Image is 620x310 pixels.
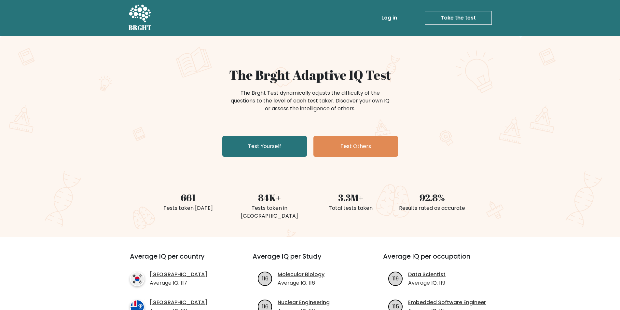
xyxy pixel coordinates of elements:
[150,279,207,287] p: Average IQ: 117
[314,191,388,204] div: 3.3M+
[262,275,269,282] text: 116
[314,204,388,212] div: Total tests taken
[150,271,207,278] a: [GEOGRAPHIC_DATA]
[408,279,446,287] p: Average IQ: 119
[151,204,225,212] div: Tests taken [DATE]
[233,204,306,220] div: Tests taken in [GEOGRAPHIC_DATA]
[408,271,446,278] a: Data Scientist
[393,275,399,282] text: 119
[393,303,399,310] text: 115
[408,299,486,306] a: Embedded Software Engineer
[229,89,392,113] div: The Brght Test dynamically adjusts the difficulty of the questions to the level of each test take...
[130,252,229,268] h3: Average IQ per country
[222,136,307,157] a: Test Yourself
[313,136,398,157] a: Test Others
[129,24,152,32] h5: BRGHT
[395,204,469,212] div: Results rated as accurate
[383,252,498,268] h3: Average IQ per occupation
[233,191,306,204] div: 84K+
[395,191,469,204] div: 92.8%
[151,67,469,83] h1: The Brght Adaptive IQ Test
[253,252,367,268] h3: Average IQ per Study
[425,11,492,25] a: Take the test
[129,3,152,33] a: BRGHT
[278,271,324,278] a: Molecular Biology
[130,272,145,286] img: country
[379,11,400,24] a: Log in
[151,191,225,204] div: 661
[278,279,324,287] p: Average IQ: 116
[150,299,207,306] a: [GEOGRAPHIC_DATA]
[262,303,269,310] text: 116
[278,299,330,306] a: Nuclear Engineering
